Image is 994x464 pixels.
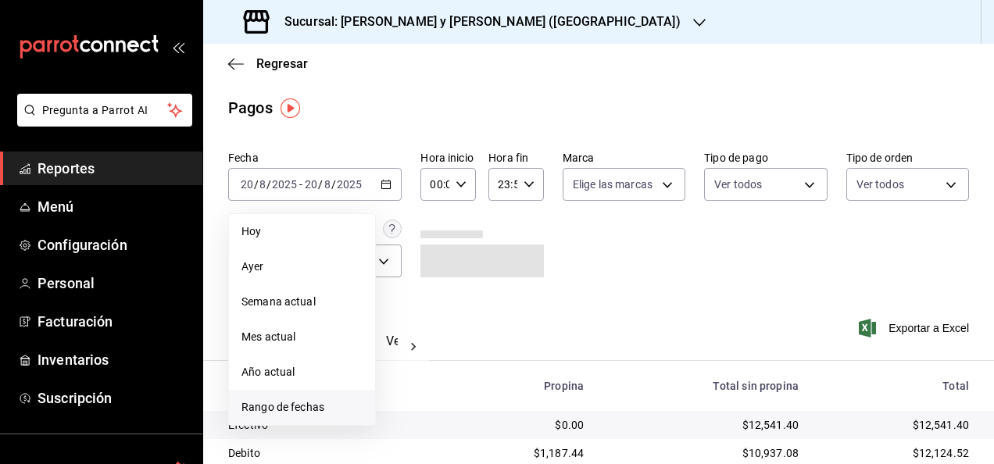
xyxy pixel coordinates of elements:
[324,178,331,191] input: --
[563,152,685,163] label: Marca
[241,294,363,310] span: Semana actual
[38,349,190,370] span: Inventarios
[259,178,266,191] input: --
[281,98,300,118] img: Tooltip marker
[304,178,318,191] input: --
[824,445,969,461] div: $12,124.52
[241,223,363,240] span: Hoy
[463,380,584,392] div: Propina
[228,56,308,71] button: Regresar
[862,319,969,337] button: Exportar a Excel
[11,113,192,130] a: Pregunta a Parrot AI
[266,178,271,191] span: /
[228,152,402,163] label: Fecha
[241,329,363,345] span: Mes actual
[38,387,190,409] span: Suscripción
[386,334,445,360] button: Ver pagos
[463,417,584,433] div: $0.00
[228,96,273,120] div: Pagos
[38,234,190,255] span: Configuración
[488,152,544,163] label: Hora fin
[704,152,827,163] label: Tipo de pago
[241,364,363,380] span: Año actual
[241,259,363,275] span: Ayer
[331,178,336,191] span: /
[318,178,323,191] span: /
[38,196,190,217] span: Menú
[272,12,681,31] h3: Sucursal: [PERSON_NAME] y [PERSON_NAME] ([GEOGRAPHIC_DATA])
[228,445,438,461] div: Debito
[824,380,969,392] div: Total
[240,178,254,191] input: --
[463,445,584,461] div: $1,187.44
[420,152,476,163] label: Hora inicio
[846,152,969,163] label: Tipo de orden
[609,380,799,392] div: Total sin propina
[824,417,969,433] div: $12,541.40
[254,178,259,191] span: /
[714,177,762,192] span: Ver todos
[241,399,363,416] span: Rango de fechas
[17,94,192,127] button: Pregunta a Parrot AI
[271,178,298,191] input: ----
[38,158,190,179] span: Reportes
[172,41,184,53] button: open_drawer_menu
[573,177,653,192] span: Elige las marcas
[38,311,190,332] span: Facturación
[256,56,308,71] span: Regresar
[609,417,799,433] div: $12,541.40
[856,177,904,192] span: Ver todos
[299,178,302,191] span: -
[609,445,799,461] div: $10,937.08
[42,102,168,119] span: Pregunta a Parrot AI
[38,273,190,294] span: Personal
[336,178,363,191] input: ----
